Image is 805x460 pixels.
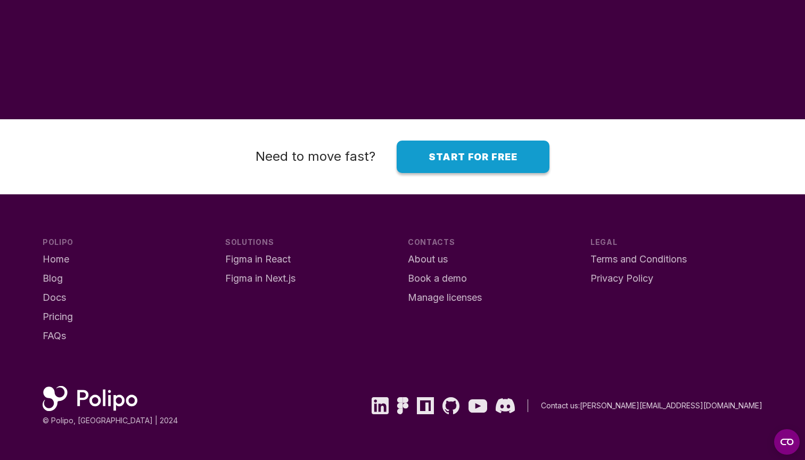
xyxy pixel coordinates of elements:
span: Figma in React [225,253,291,265]
span: Contacts [408,237,455,247]
a: Manage licenses [408,290,580,305]
a: FAQs [43,328,215,343]
span: Blog [43,273,63,284]
span: Need to move fast? [256,149,375,164]
a: YouTube [468,397,487,414]
a: Book a demo [408,271,580,286]
a: Terms and Conditions [590,252,762,267]
span: Legal [590,237,618,247]
a: Start for free [397,141,549,174]
a: Blog [43,271,215,286]
span: Solutions [225,237,274,247]
span: About us [408,253,448,265]
button: Open CMP widget [774,429,800,455]
span: © Polipo, [GEOGRAPHIC_DATA] | 2024 [43,416,178,425]
a: Pricing [43,309,215,324]
a: LinkedIn [372,397,389,414]
a: About us [408,252,580,267]
span: Privacy Policy [590,273,653,284]
span: FAQs [43,330,66,341]
span: Docs [43,292,66,303]
a: Docs [43,290,215,305]
a: Privacy Policy [590,271,762,286]
a: Discord [496,397,515,414]
a: Contact us: [541,401,580,410]
a: [PERSON_NAME][EMAIL_ADDRESS][DOMAIN_NAME] [580,401,762,410]
a: Home [43,252,215,267]
a: Figma in Next.js [225,271,397,286]
a: Figma in React [225,252,397,267]
a: npm [417,397,434,414]
span: Terms and Conditions [590,253,687,265]
span: Pricing [43,311,73,322]
span: Book a demo [408,273,467,284]
span: Polipo [43,237,73,247]
span: Figma in Next.js [225,273,295,284]
a: GitHub [442,397,459,414]
span: Start for free [429,151,517,162]
span: Home [43,253,69,265]
span: Manage licenses [408,292,482,303]
a: Figma [397,397,408,414]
